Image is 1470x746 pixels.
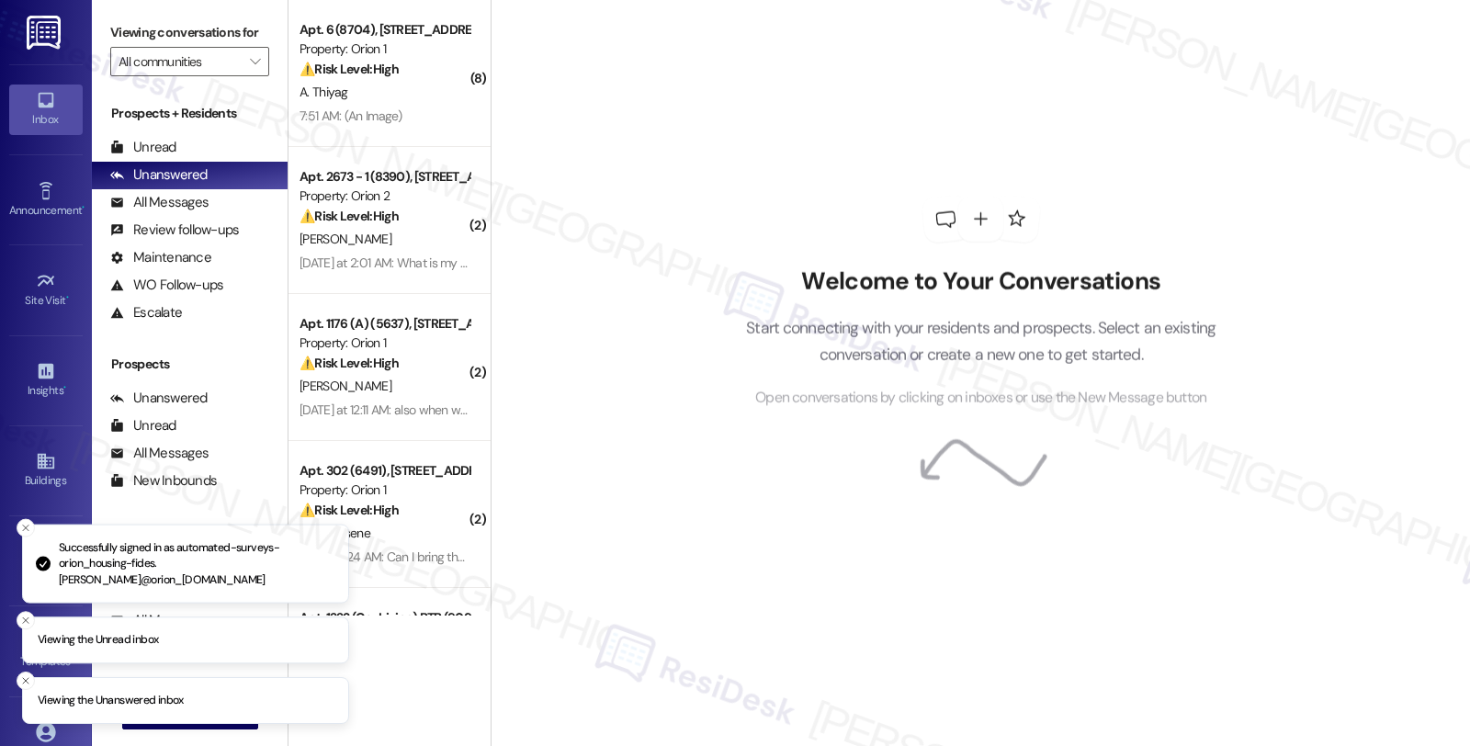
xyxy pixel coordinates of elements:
div: Apt. 2673 - 1 (8390), [STREET_ADDRESS] [300,167,469,186]
div: Apt. 1223 (Co-Living) BTB (9092), [STREET_ADDRESS] [300,608,469,627]
strong: ⚠️ Risk Level: High [300,61,399,77]
p: Successfully signed in as automated-surveys-orion_housing-fides.[PERSON_NAME]@orion_[DOMAIN_NAME] [59,539,334,588]
div: Property: Orion 1 [300,480,469,500]
input: All communities [119,47,240,76]
span: • [82,201,85,214]
a: Buildings [9,446,83,495]
span: A. Thiyag [300,84,348,100]
div: Unread [110,138,176,157]
a: Insights • [9,356,83,405]
span: [PERSON_NAME] [300,378,391,394]
button: Close toast [17,672,35,690]
div: Apt. 302 (6491), [STREET_ADDRESS] [300,461,469,480]
div: Property: Orion 2 [300,186,469,206]
button: Close toast [17,611,35,629]
div: Maintenance [110,248,211,267]
strong: ⚠️ Risk Level: High [300,208,399,224]
div: [DATE] at 12:11 AM: also when will the cleaning [DEMOGRAPHIC_DATA] return? we haven't seen them f... [300,401,894,418]
a: Site Visit • [9,266,83,315]
div: Apt. 1176 (A) (5637), [STREET_ADDRESS] [300,314,469,333]
p: Viewing the Unanswered inbox [38,693,184,709]
div: Unread [110,416,176,435]
strong: ⚠️ Risk Level: High [300,355,399,371]
span: Open conversations by clicking on inboxes or use the New Message button [755,387,1206,410]
div: All Messages [110,444,209,463]
div: WO Follow-ups [110,276,223,295]
div: 7:51 AM: (An Image) [300,107,402,124]
span: • [66,291,69,304]
div: Property: Orion 1 [300,40,469,59]
span: • [63,381,66,394]
span: [PERSON_NAME] [300,231,391,247]
div: Unanswered [110,389,208,408]
img: ResiDesk Logo [27,16,64,50]
div: Review follow-ups [110,220,239,240]
label: Viewing conversations for [110,18,269,47]
a: Leads [9,537,83,586]
button: Close toast [17,518,35,537]
a: Templates • [9,627,83,676]
div: Property: Orion 1 [300,333,469,353]
div: Apt. 6 (8704), [STREET_ADDRESS] [300,20,469,40]
div: Prospects [92,355,288,374]
div: New Inbounds [110,471,217,491]
p: Start connecting with your residents and prospects. Select an existing conversation or create a n... [718,315,1244,367]
p: Viewing the Unread inbox [38,632,158,649]
h2: Welcome to Your Conversations [718,267,1244,297]
i:  [250,54,260,69]
div: Prospects + Residents [92,104,288,123]
a: Inbox [9,85,83,134]
div: Unanswered [110,165,208,185]
div: All Messages [110,193,209,212]
div: Escalate [110,303,182,322]
div: [DATE] at 2:01 AM: What is my room code? I do not have access to my room [300,254,703,271]
strong: ⚠️ Risk Level: High [300,502,399,518]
